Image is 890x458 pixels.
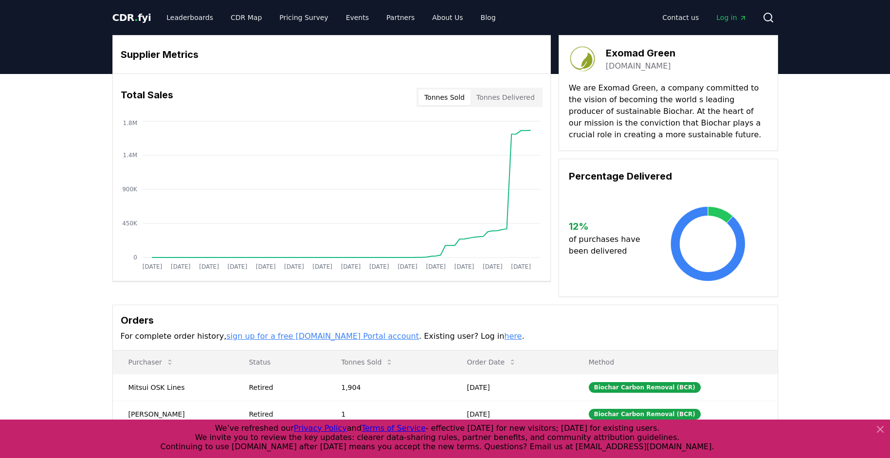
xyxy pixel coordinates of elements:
h3: Orders [121,313,770,328]
tspan: 0 [133,254,137,261]
nav: Main [159,9,503,26]
tspan: [DATE] [398,263,418,270]
button: Purchaser [121,352,182,372]
a: CDR.fyi [112,11,151,24]
a: sign up for a free [DOMAIN_NAME] Portal account [226,331,419,341]
span: Log in [716,13,746,22]
p: of purchases have been delivered [569,234,648,257]
tspan: [DATE] [312,263,332,270]
tspan: 1.8M [123,120,137,127]
a: Leaderboards [159,9,221,26]
tspan: [DATE] [142,263,162,270]
tspan: [DATE] [341,263,361,270]
tspan: [DATE] [483,263,503,270]
p: We are Exomad Green, a company committed to the vision of becoming the world s leading producer o... [569,82,768,141]
h3: Supplier Metrics [121,47,543,62]
td: 1,904 [326,374,451,401]
p: Method [581,357,770,367]
nav: Main [654,9,754,26]
tspan: [DATE] [255,263,275,270]
a: About Us [424,9,471,26]
a: CDR Map [223,9,270,26]
tspan: 450K [122,220,138,227]
h3: Total Sales [121,88,173,107]
a: [DOMAIN_NAME] [606,60,671,72]
td: 1 [326,401,451,427]
td: [PERSON_NAME] [113,401,234,427]
p: For complete order history, . Existing user? Log in . [121,330,770,342]
div: Retired [249,383,318,392]
div: Biochar Carbon Removal (BCR) [589,382,701,393]
tspan: [DATE] [170,263,190,270]
button: Tonnes Sold [418,90,471,105]
tspan: [DATE] [199,263,219,270]
button: Tonnes Sold [333,352,401,372]
p: Status [241,357,318,367]
tspan: 900K [122,186,138,193]
h3: 12 % [569,219,648,234]
td: [DATE] [451,374,573,401]
div: Biochar Carbon Removal (BCR) [589,409,701,420]
tspan: [DATE] [511,263,531,270]
a: Blog [473,9,504,26]
h3: Percentage Delivered [569,169,768,183]
tspan: [DATE] [284,263,304,270]
tspan: [DATE] [454,263,474,270]
span: . [134,12,138,23]
h3: Exomad Green [606,46,675,60]
button: Tonnes Delivered [471,90,541,105]
a: Contact us [654,9,707,26]
a: Events [338,9,377,26]
div: Retired [249,409,318,419]
button: Order Date [459,352,524,372]
a: Pricing Survey [272,9,336,26]
a: Log in [708,9,754,26]
tspan: [DATE] [426,263,446,270]
tspan: [DATE] [369,263,389,270]
td: Mitsui OSK Lines [113,374,234,401]
td: [DATE] [451,401,573,427]
tspan: 1.4M [123,152,137,159]
tspan: [DATE] [227,263,247,270]
span: CDR fyi [112,12,151,23]
img: Exomad Green-logo [569,45,596,73]
a: Partners [379,9,422,26]
a: here [504,331,522,341]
